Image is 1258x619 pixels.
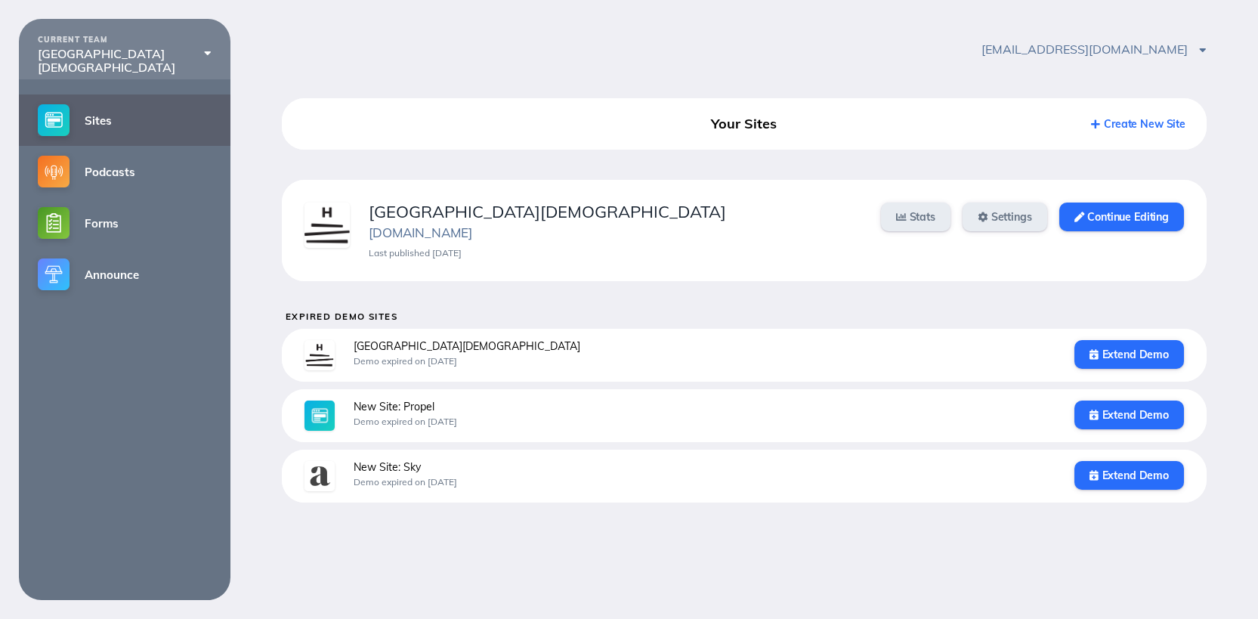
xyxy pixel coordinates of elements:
[1091,117,1185,131] a: Create New Site
[369,248,862,258] div: Last published [DATE]
[38,207,70,239] img: forms-small@2x.png
[597,110,891,138] div: Your Sites
[19,94,230,146] a: Sites
[354,416,1056,427] div: Demo expired on [DATE]
[38,47,212,75] div: [GEOGRAPHIC_DATA][DEMOGRAPHIC_DATA]
[369,203,862,221] div: [GEOGRAPHIC_DATA][DEMOGRAPHIC_DATA]
[354,477,1056,487] div: Demo expired on [DATE]
[38,36,212,45] div: CURRENT TEAM
[963,203,1047,231] a: Settings
[38,156,70,187] img: podcasts-small@2x.png
[38,258,70,290] img: announce-small@2x.png
[354,401,1056,413] div: New Site: Propel
[304,401,335,431] img: sites-large@2x.jpg
[19,197,230,249] a: Forms
[981,42,1207,57] span: [EMAIL_ADDRESS][DOMAIN_NAME]
[19,146,230,197] a: Podcasts
[354,461,1056,473] div: New Site: Sky
[304,340,335,370] img: yi6qrzusiobb5tho.png
[38,104,70,136] img: sites-small@2x.png
[369,224,472,240] a: [DOMAIN_NAME]
[354,356,1056,367] div: Demo expired on [DATE]
[286,311,1207,321] h5: Expired Demo Sites
[1074,340,1184,369] a: Extend Demo
[881,203,950,231] a: Stats
[19,249,230,300] a: Announce
[1074,401,1184,429] a: Extend Demo
[304,461,335,491] img: 0n5e3kwwxbuc3jxm.jpg
[1059,203,1184,231] a: Continue Editing
[1074,461,1184,490] a: Extend Demo
[304,203,350,248] img: psqtb4ykltgfx2pd.png
[354,340,1056,352] div: [GEOGRAPHIC_DATA][DEMOGRAPHIC_DATA]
